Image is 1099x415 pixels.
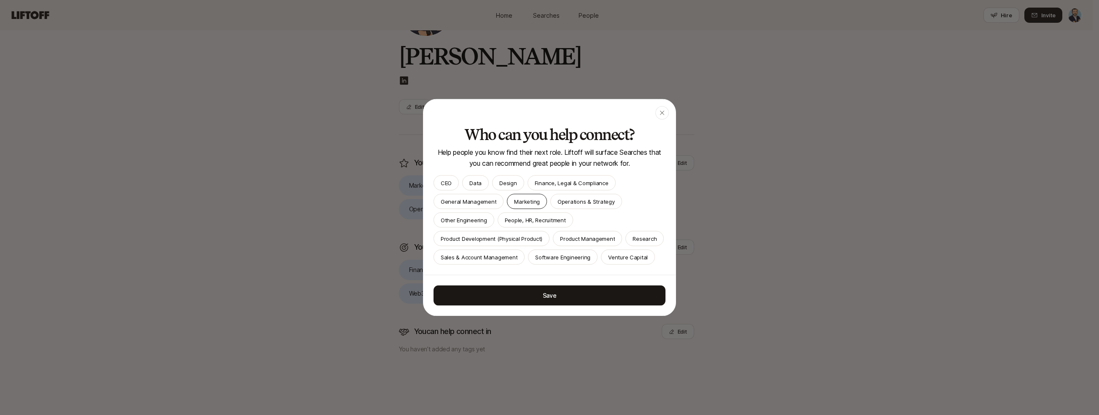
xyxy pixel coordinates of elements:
p: Research [633,234,657,243]
p: People, HR, Recruitment [505,216,566,224]
p: Venture Capital [608,253,648,261]
p: Design [499,179,517,187]
p: General Management [441,197,496,206]
p: Software Engineering [535,253,590,261]
p: CEO [441,179,452,187]
p: Marketing [514,197,540,206]
h2: Who can you help connect? [434,127,665,143]
p: Product Development (Physical Product) [441,234,542,243]
p: Finance, Legal & Compliance [535,179,609,187]
p: Product Management [560,234,615,243]
p: Operations & Strategy [558,197,615,206]
p: Other Engineering [441,216,487,224]
p: Data [469,179,482,187]
button: Save [434,286,665,306]
p: Sales & Account Management [441,253,517,261]
p: Help people you know find their next role. Liftoff will surface Searches that you can recommend g... [434,147,665,169]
